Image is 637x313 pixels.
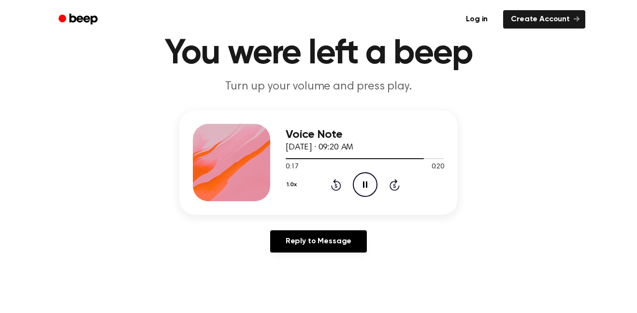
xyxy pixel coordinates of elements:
[71,36,566,71] h1: You were left a beep
[286,143,353,152] span: [DATE] · 09:20 AM
[432,162,444,172] span: 0:20
[456,8,497,30] a: Log in
[286,128,444,141] h3: Voice Note
[270,230,367,253] a: Reply to Message
[52,10,106,29] a: Beep
[133,79,504,95] p: Turn up your volume and press play.
[503,10,585,29] a: Create Account
[286,162,298,172] span: 0:17
[286,177,300,193] button: 1.0x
